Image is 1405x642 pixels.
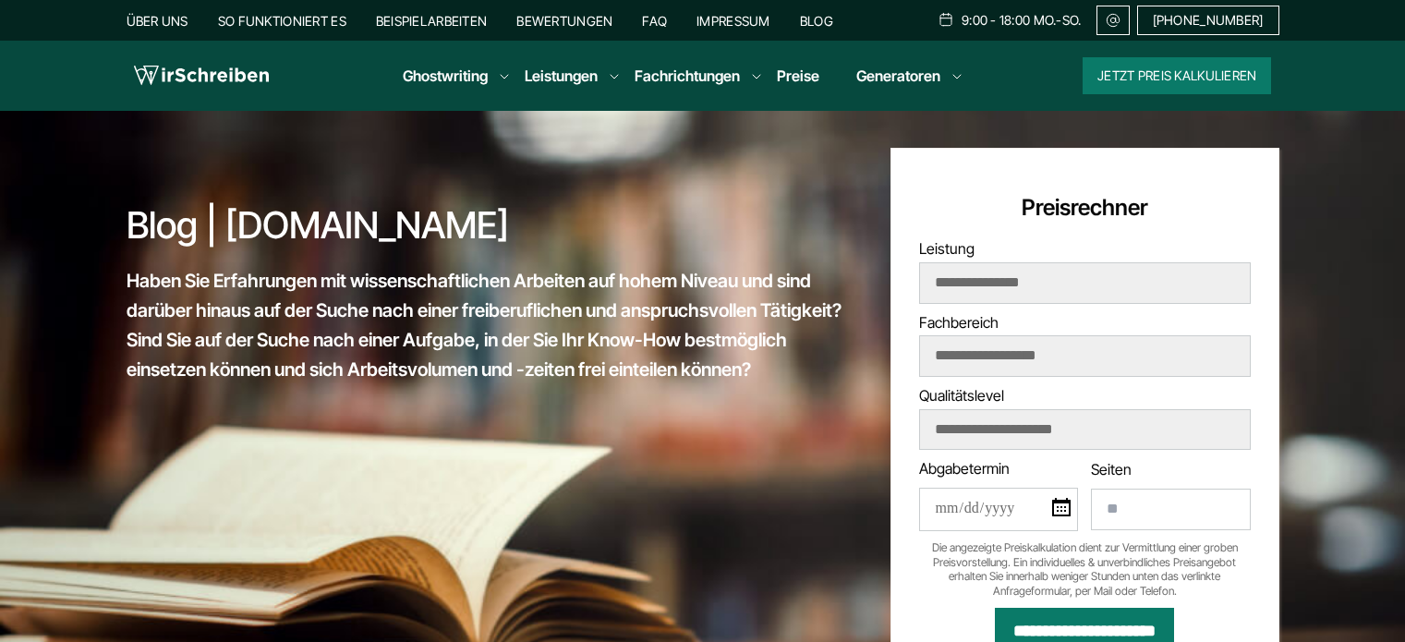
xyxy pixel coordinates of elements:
a: Über uns [127,13,188,29]
a: Blog [800,13,833,29]
a: Beispielarbeiten [376,13,487,29]
a: Preise [777,67,819,85]
div: Preisrechner [919,193,1251,222]
a: [PHONE_NUMBER] [1137,6,1279,35]
button: Jetzt Preis kalkulieren [1083,57,1271,94]
label: Leistung [919,239,1251,303]
span: [PHONE_NUMBER] [1153,13,1264,28]
a: Generatoren [856,65,940,87]
a: Ghostwriting [403,65,488,87]
img: logo wirschreiben [134,62,269,90]
a: So funktioniert es [218,13,346,29]
a: FAQ [642,13,667,29]
select: Fachbereich [920,336,1250,375]
label: Abgabetermin [919,459,1078,531]
div: Haben Sie Erfahrungen mit wissenschaftlichen Arbeiten auf hohem Niveau und sind darüber hinaus au... [127,266,854,384]
span: Seiten [1091,460,1132,478]
h1: Blog | [DOMAIN_NAME] [127,203,854,248]
label: Qualitätslevel [919,386,1251,450]
input: Abgabetermin [919,488,1078,531]
select: Leistung [920,263,1250,302]
div: Die angezeigte Preiskalkulation dient zur Vermittlung einer groben Preisvorstellung. Ein individu... [919,540,1251,598]
a: Impressum [696,13,770,29]
a: Bewertungen [516,13,612,29]
span: 9:00 - 18:00 Mo.-So. [962,13,1082,28]
a: Leistungen [525,65,598,87]
img: Email [1105,13,1121,28]
a: Fachrichtungen [635,65,740,87]
img: Schedule [938,12,954,27]
label: Fachbereich [919,313,1251,377]
select: Qualitätslevel [920,410,1250,449]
